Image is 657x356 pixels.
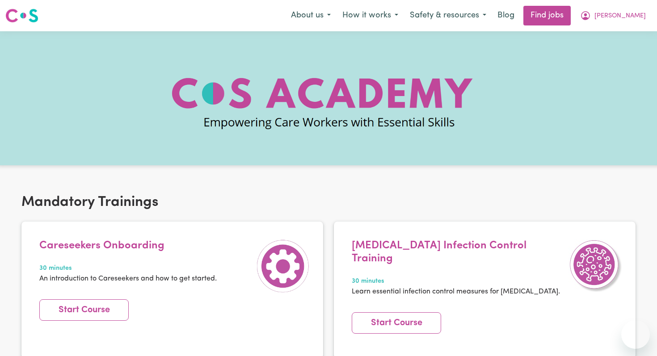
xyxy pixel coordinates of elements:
iframe: Button to launch messaging window [621,320,650,349]
p: Learn essential infection control measures for [MEDICAL_DATA]. [352,286,564,297]
span: [PERSON_NAME] [594,11,646,21]
button: Safety & resources [404,6,492,25]
span: 30 minutes [352,276,564,286]
button: How it works [337,6,404,25]
button: About us [285,6,337,25]
a: Start Course [39,299,129,321]
span: 30 minutes [39,264,217,273]
a: Start Course [352,312,441,334]
p: An introduction to Careseekers and how to get started. [39,273,217,284]
a: Find jobs [523,6,571,25]
a: Blog [492,6,520,25]
a: Careseekers logo [5,5,38,26]
button: My Account [574,6,652,25]
h4: Careseekers Onboarding [39,239,217,252]
h4: [MEDICAL_DATA] Infection Control Training [352,239,564,265]
img: Careseekers logo [5,8,38,24]
h2: Mandatory Trainings [21,194,636,211]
